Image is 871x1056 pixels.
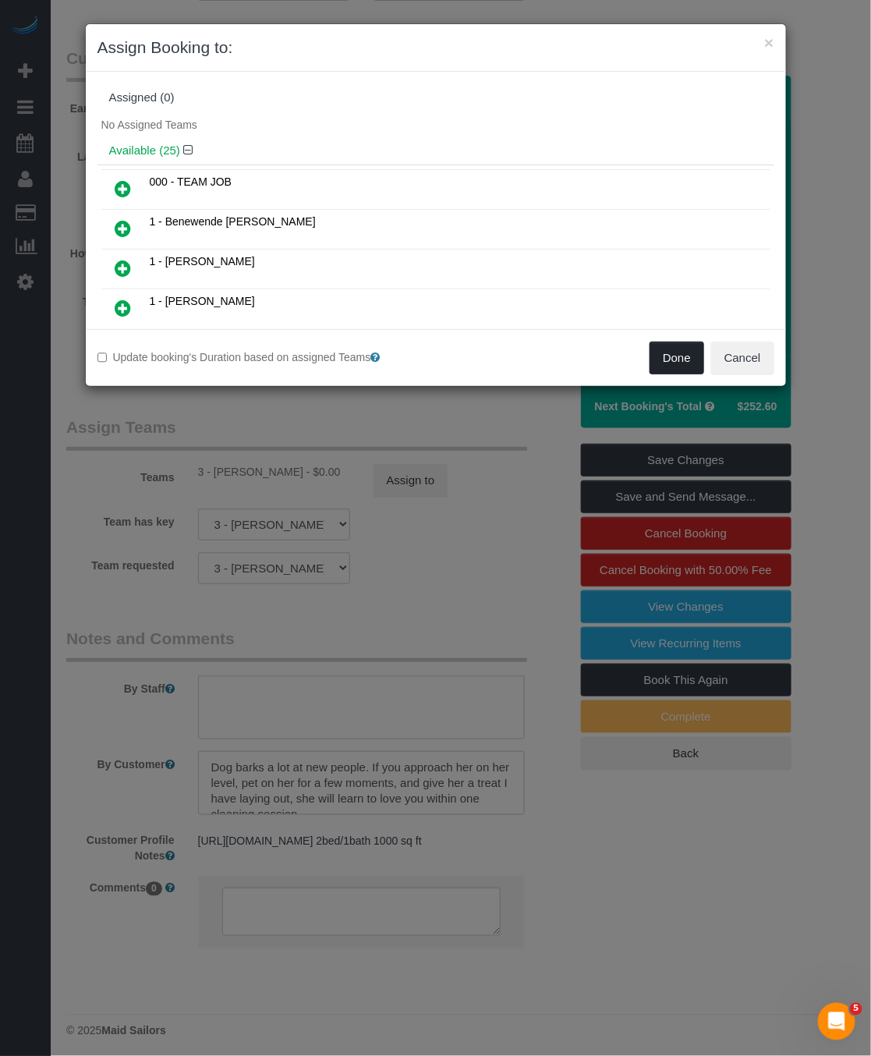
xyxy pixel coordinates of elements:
span: 1 - [PERSON_NAME] [150,295,255,307]
span: 000 - TEAM JOB [150,175,232,188]
iframe: Intercom live chat [818,1003,855,1040]
span: 5 [850,1003,862,1015]
h4: Available (25) [109,144,763,158]
span: No Assigned Teams [101,119,197,131]
button: Done [650,342,704,374]
div: Assigned (0) [109,91,763,105]
label: Update booking's Duration based on assigned Teams [97,349,424,365]
h3: Assign Booking to: [97,36,774,59]
button: × [764,34,774,51]
input: Update booking's Duration based on assigned Teams [97,353,108,363]
span: 1 - [PERSON_NAME] [150,255,255,268]
span: 1 - Benewende [PERSON_NAME] [150,215,316,228]
button: Cancel [711,342,774,374]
